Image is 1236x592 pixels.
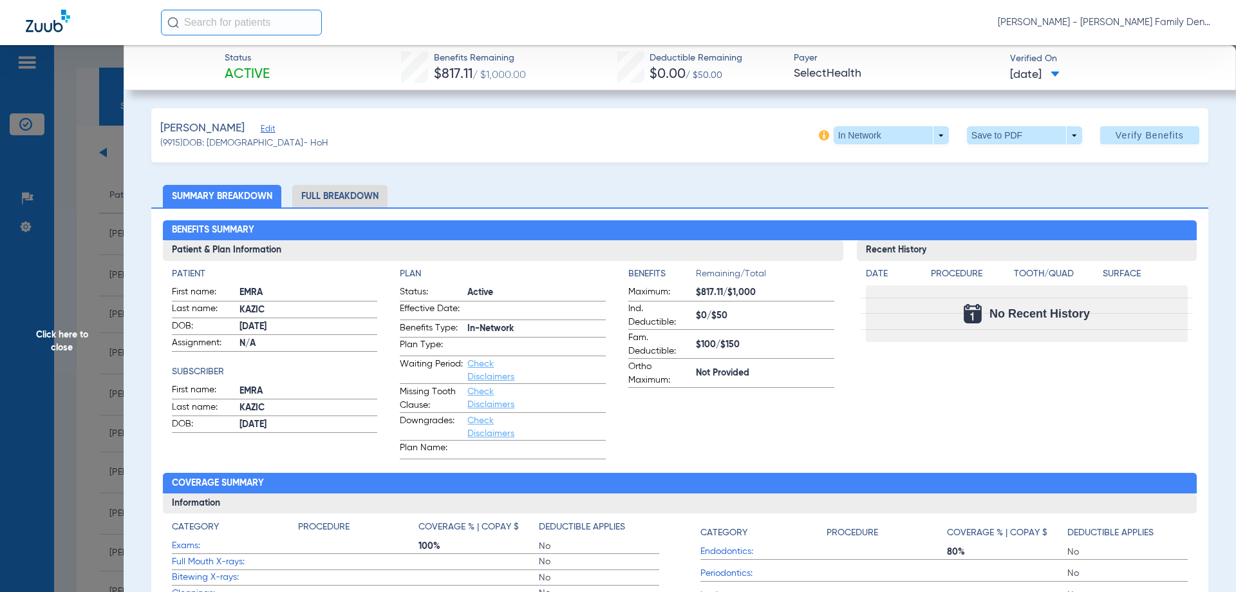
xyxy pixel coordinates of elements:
[866,267,920,281] h4: Date
[298,520,418,539] app-breakdown-title: Procedure
[172,571,298,584] span: Bitewing X-rays:
[239,303,378,317] span: KAZIC
[261,124,272,137] span: Edit
[539,520,625,534] h4: Deductible Applies
[292,185,388,207] li: Full Breakdown
[400,414,463,440] span: Downgrades:
[1067,567,1188,580] span: No
[467,387,514,409] a: Check Disclaimers
[172,302,235,318] span: Last name:
[400,385,463,412] span: Missing Tooth Clause:
[172,383,235,399] span: First name:
[827,520,947,544] app-breakdown-title: Procedure
[628,285,691,301] span: Maximum:
[239,337,378,350] span: N/A
[172,401,235,416] span: Last name:
[239,385,378,398] span: EMRA
[172,555,298,569] span: Full Mouth X-rays:
[400,358,463,383] span: Waiting Period:
[827,526,878,540] h4: Procedure
[1014,267,1099,281] h4: Tooth/Quad
[418,520,519,534] h4: Coverage % | Copay $
[400,267,606,281] h4: Plan
[163,185,281,207] li: Summary Breakdown
[989,307,1090,320] span: No Recent History
[696,267,834,285] span: Remaining/Total
[1067,526,1154,540] h4: Deductible Applies
[539,571,659,584] span: No
[794,52,999,65] span: Payer
[700,567,827,580] span: Periodontics:
[967,126,1082,144] button: Save to PDF
[172,417,235,433] span: DOB:
[1010,52,1215,66] span: Verified On
[172,267,378,281] h4: Patient
[239,320,378,334] span: [DATE]
[650,52,742,65] span: Deductible Remaining
[834,126,949,144] button: In Network
[434,52,526,65] span: Benefits Remaining
[650,68,686,81] span: $0.00
[473,70,526,81] span: / $1,000.00
[696,286,834,300] span: $817.11/$1,000
[1100,126,1199,144] button: Verify Benefits
[225,52,270,65] span: Status
[700,526,747,540] h4: Category
[931,267,1009,281] h4: Procedure
[1103,267,1188,281] h4: Surface
[400,441,463,459] span: Plan Name:
[172,365,378,379] h4: Subscriber
[964,304,982,323] img: Calendar
[400,285,463,301] span: Status:
[628,267,696,285] app-breakdown-title: Benefits
[1010,67,1060,83] span: [DATE]
[172,520,298,539] app-breakdown-title: Category
[418,540,539,553] span: 100%
[947,520,1067,544] app-breakdown-title: Coverage % | Copay $
[161,10,322,35] input: Search for patients
[160,137,328,150] span: (9915) DOB: [DEMOGRAPHIC_DATA] - HoH
[467,359,514,381] a: Check Disclaimers
[160,120,245,137] span: [PERSON_NAME]
[998,16,1210,29] span: [PERSON_NAME] - [PERSON_NAME] Family Dental
[931,267,1009,285] app-breakdown-title: Procedure
[172,285,235,301] span: First name:
[539,520,659,539] app-breakdown-title: Deductible Applies
[628,302,691,329] span: Ind. Deductible:
[628,331,691,358] span: Fam. Deductible:
[700,545,827,559] span: Endodontics:
[628,267,696,281] h4: Benefits
[467,322,606,336] span: In-Network
[819,130,829,140] img: info-icon
[172,520,219,534] h4: Category
[172,539,298,553] span: Exams:
[172,320,235,335] span: DOB:
[696,338,834,352] span: $100/$150
[1172,530,1236,592] iframe: Chat Widget
[947,546,1067,559] span: 80%
[866,267,920,285] app-breakdown-title: Date
[400,302,463,320] span: Effective Date:
[400,321,463,337] span: Benefits Type:
[686,71,722,80] span: / $50.00
[400,338,463,356] span: Plan Type:
[857,240,1197,261] h3: Recent History
[163,473,1197,493] h2: Coverage Summary
[696,367,834,380] span: Not Provided
[225,66,270,84] span: Active
[163,220,1197,241] h2: Benefits Summary
[239,286,378,300] span: EMRA
[239,418,378,432] span: [DATE]
[26,10,70,32] img: Zuub Logo
[434,68,473,81] span: $817.11
[628,360,691,387] span: Ortho Maximum:
[1067,520,1188,544] app-breakdown-title: Deductible Applies
[467,286,606,300] span: Active
[163,493,1197,514] h3: Information
[163,240,843,261] h3: Patient & Plan Information
[700,520,827,544] app-breakdown-title: Category
[539,555,659,568] span: No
